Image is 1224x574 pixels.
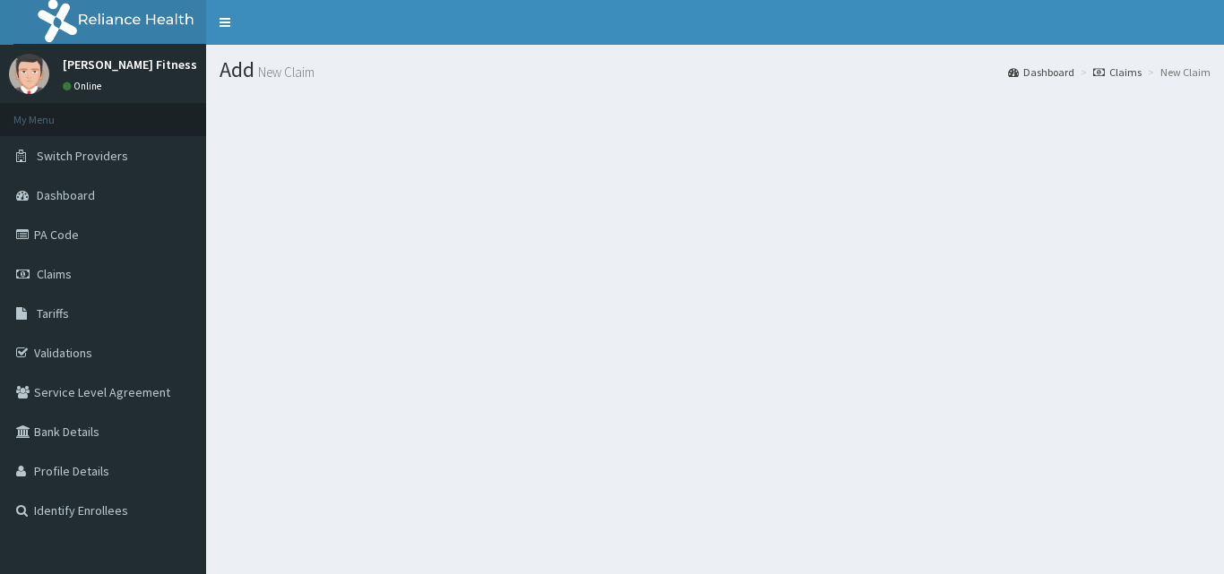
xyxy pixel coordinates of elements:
p: [PERSON_NAME] Fitness [63,58,197,71]
img: User Image [9,54,49,94]
span: Dashboard [37,187,95,203]
a: Online [63,80,106,92]
a: Claims [1093,64,1142,80]
span: Tariffs [37,305,69,321]
span: Claims [37,266,72,282]
span: Switch Providers [37,148,128,164]
li: New Claim [1143,64,1211,80]
small: New Claim [254,65,315,79]
a: Dashboard [1008,64,1074,80]
h1: Add [220,58,1211,81]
